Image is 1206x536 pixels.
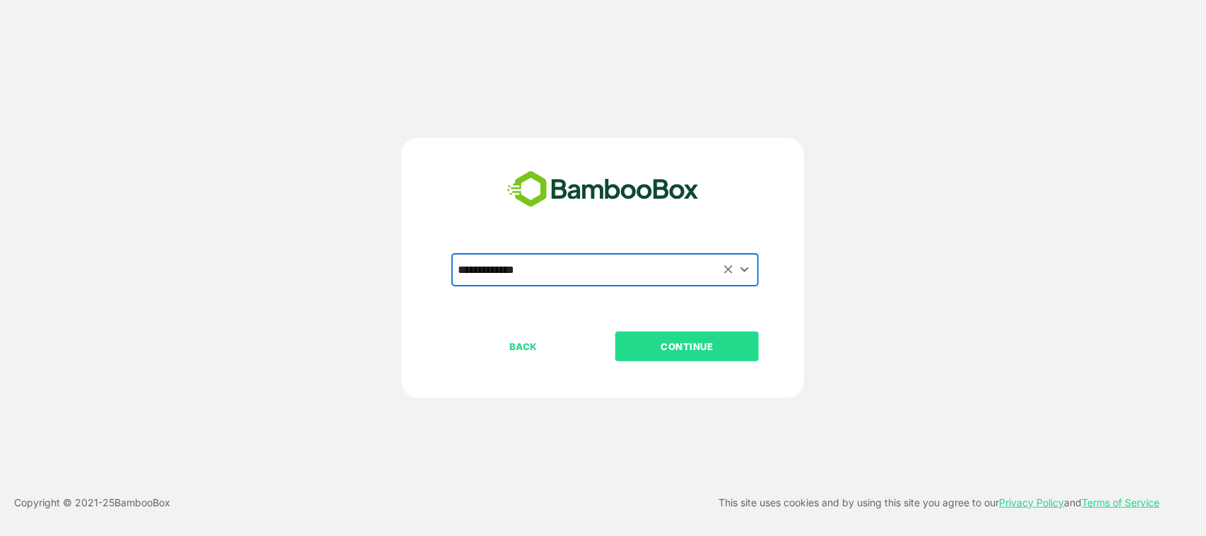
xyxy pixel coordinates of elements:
[451,332,595,361] button: BACK
[14,494,170,511] p: Copyright © 2021- 25 BambooBox
[719,494,1160,511] p: This site uses cookies and by using this site you agree to our and
[1082,496,1160,508] a: Terms of Service
[499,166,707,213] img: bamboobox
[720,262,736,278] button: Clear
[1000,496,1065,508] a: Privacy Policy
[617,339,758,354] p: CONTINUE
[615,332,759,361] button: CONTINUE
[453,339,594,354] p: BACK
[735,260,754,279] button: Open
